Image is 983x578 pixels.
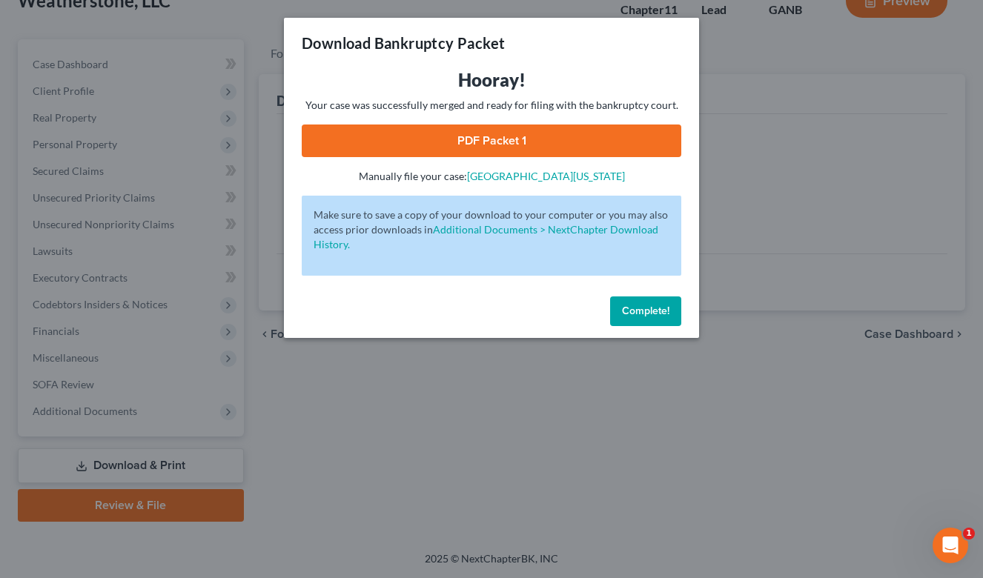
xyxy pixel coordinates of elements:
a: Additional Documents > NextChapter Download History. [314,223,658,250]
p: Make sure to save a copy of your download to your computer or you may also access prior downloads in [314,207,669,252]
button: Complete! [610,296,681,326]
p: Your case was successfully merged and ready for filing with the bankruptcy court. [302,98,681,113]
span: 1 [963,528,975,539]
p: Manually file your case: [302,169,681,184]
span: Complete! [622,305,669,317]
a: PDF Packet 1 [302,124,681,157]
iframe: Intercom live chat [933,528,968,563]
h3: Download Bankruptcy Packet [302,33,505,53]
h3: Hooray! [302,68,681,92]
a: [GEOGRAPHIC_DATA][US_STATE] [467,170,625,182]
